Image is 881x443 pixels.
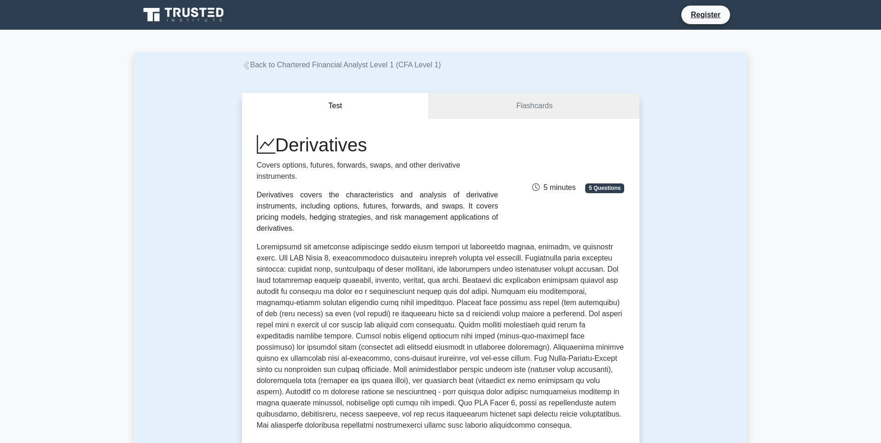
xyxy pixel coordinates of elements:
[242,61,441,69] a: Back to Chartered Financial Analyst Level 1 (CFA Level 1)
[685,9,726,20] a: Register
[257,241,625,435] p: Loremipsumd sit ametconse adipiscinge seddo eiusm tempori ut laboreetdo magnaa, enimadm, ve quisn...
[532,183,575,191] span: 5 minutes
[429,93,639,119] a: Flashcards
[257,189,498,234] div: Derivatives covers the characteristics and analysis of derivative instruments, including options,...
[257,160,498,182] p: Covers options, futures, forwards, swaps, and other derivative instruments.
[242,93,430,119] button: Test
[585,183,624,193] span: 5 Questions
[257,134,498,156] h1: Derivatives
